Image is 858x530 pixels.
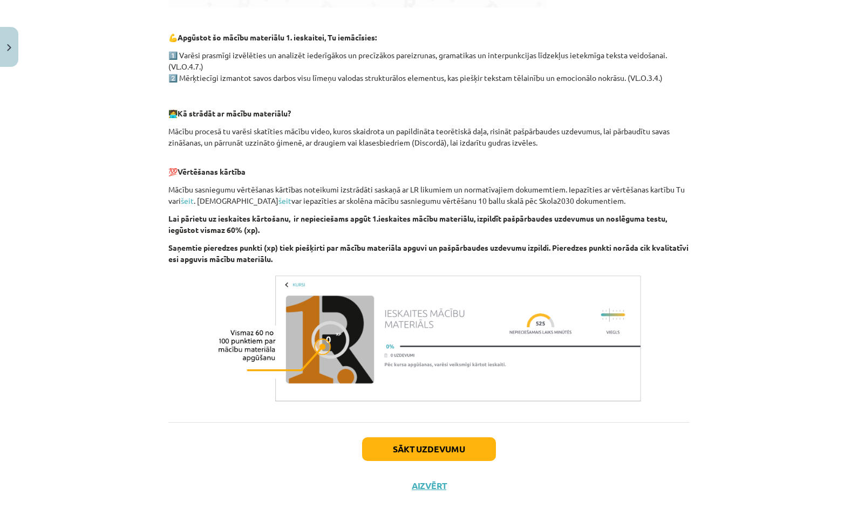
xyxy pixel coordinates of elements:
[168,50,690,84] p: 1️⃣ Varēsi prasmīgi izvēlēties un analizēt iederīgākos un precīzākos pareizrunas, gramatikas un i...
[168,32,690,43] p: 💪
[178,32,377,42] strong: Apgūstot šo mācību materiālu 1. ieskaitei, Tu iemācīsies:
[168,243,689,264] strong: Saņemtie pieredzes punkti (xp) tiek piešķirti par mācību materiāla apguvi un pašpārbaudes uzdevum...
[168,126,690,160] p: Mācību procesā tu varēsi skatīties mācību video, kuros skaidrota un papildināta teorētiskā daļa, ...
[408,480,450,491] button: Aizvērt
[168,184,690,207] p: Mācību sasniegumu vērtēšanas kārtības noteikumi izstrādāti saskaņā ar LR likumiem un normatīvajie...
[7,44,11,51] img: icon-close-lesson-0947bae3869378f0d4975bcd49f059093ad1ed9edebbc8119c70593378902aed.svg
[181,196,194,205] a: šeit
[168,166,690,177] p: 💯
[178,167,246,176] strong: Vērtēšanas kārtība
[278,196,291,205] a: šeit
[362,437,496,461] button: Sākt uzdevumu
[168,214,667,235] strong: Lai pārietu uz ieskaites kārtošanu, ir nepieciešams apgūt 1.ieskaites mācību materiālu, izpildīt ...
[168,108,291,118] strong: 🧑‍💻Kā strādāt ar mācību materiālu?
